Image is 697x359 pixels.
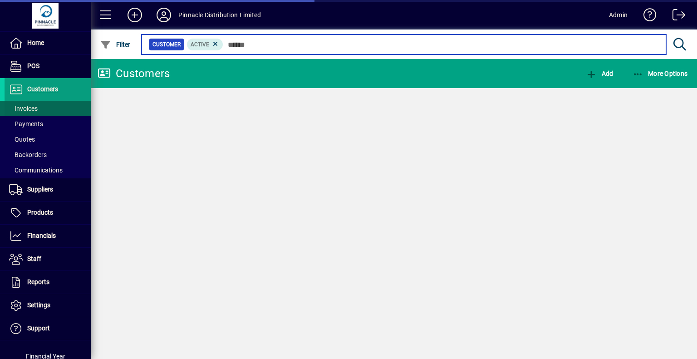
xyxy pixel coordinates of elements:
a: Settings [5,294,91,317]
span: Add [586,70,613,77]
span: Customer [152,40,181,49]
span: Active [191,41,209,48]
div: Pinnacle Distribution Limited [178,8,261,22]
span: Reports [27,278,49,285]
div: Customers [98,66,170,81]
a: Support [5,317,91,340]
a: POS [5,55,91,78]
a: Products [5,202,91,224]
span: More Options [633,70,688,77]
span: Quotes [9,136,35,143]
span: Support [27,325,50,332]
a: Backorders [5,147,91,162]
a: Suppliers [5,178,91,201]
button: Filter [98,36,133,53]
span: Payments [9,120,43,128]
a: Communications [5,162,91,178]
a: Financials [5,225,91,247]
span: Backorders [9,151,47,158]
mat-chip: Activation Status: Active [187,39,223,50]
span: Invoices [9,105,38,112]
a: Logout [666,2,686,31]
button: Profile [149,7,178,23]
span: Communications [9,167,63,174]
a: Invoices [5,101,91,116]
span: POS [27,62,39,69]
a: Knowledge Base [637,2,657,31]
button: Add [584,65,615,82]
button: More Options [630,65,690,82]
a: Staff [5,248,91,270]
span: Financials [27,232,56,239]
a: Payments [5,116,91,132]
span: Settings [27,301,50,309]
a: Reports [5,271,91,294]
a: Quotes [5,132,91,147]
span: Suppliers [27,186,53,193]
span: Filter [100,41,131,48]
span: Products [27,209,53,216]
span: Home [27,39,44,46]
a: Home [5,32,91,54]
button: Add [120,7,149,23]
div: Admin [609,8,628,22]
span: Customers [27,85,58,93]
span: Staff [27,255,41,262]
